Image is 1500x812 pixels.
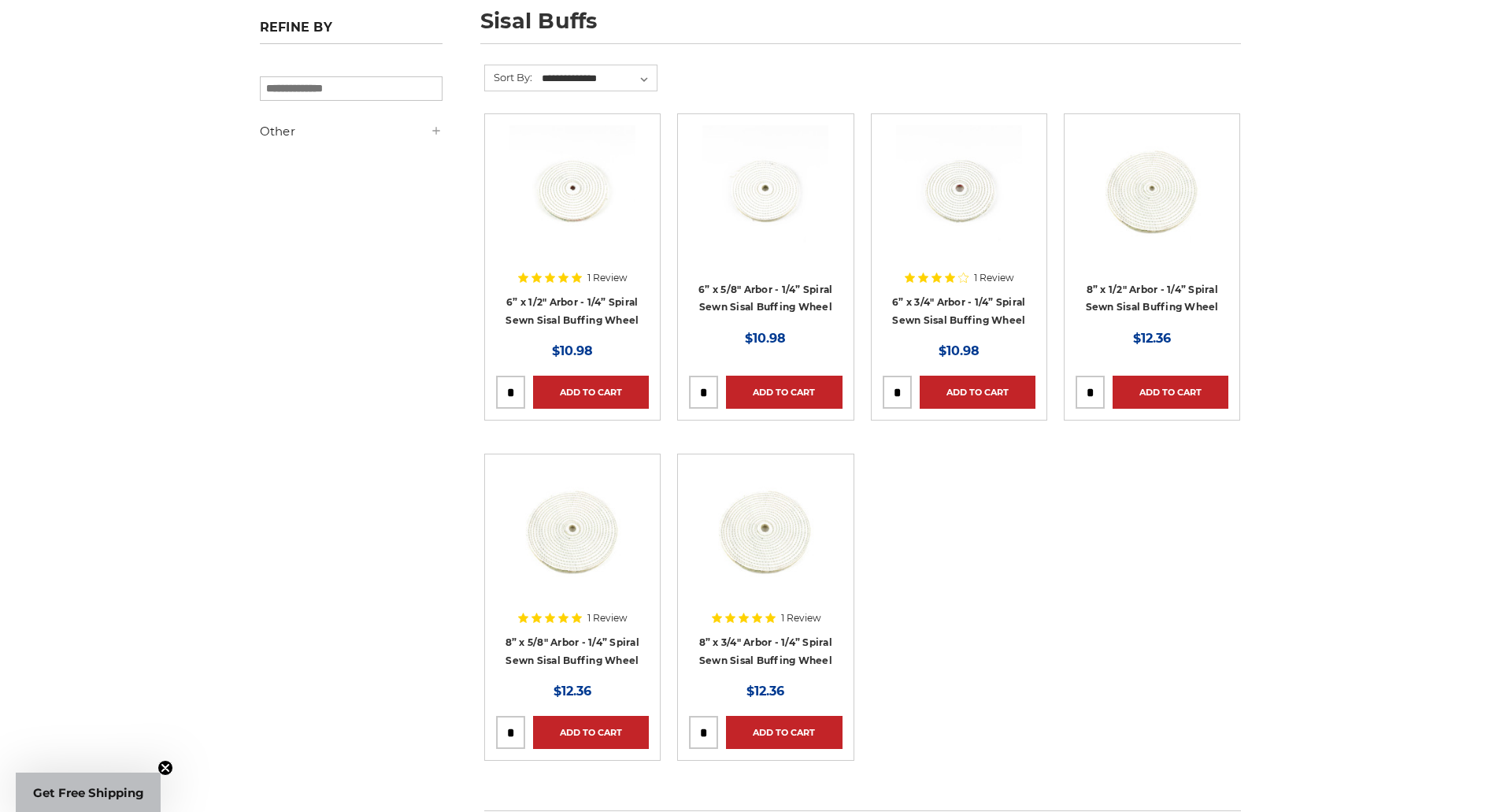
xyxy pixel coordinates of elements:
[539,67,657,91] select: Sort By:
[587,614,628,623] span: 1 Review
[1086,284,1219,313] a: 8” x 1/2" Arbor - 1/4” Spiral Sewn Sisal Buffing Wheel
[974,273,1014,283] span: 1 Review
[260,20,443,44] h5: Refine by
[726,716,842,749] a: Add to Cart
[746,684,784,699] span: $12.36
[552,343,593,358] span: $10.98
[509,465,635,591] img: 8” x 5/8" Arbor - 1/4” Spiral Sewn Sisal Buffing Wheel
[533,716,649,749] a: Add to Cart
[485,65,532,89] label: Sort By:
[509,125,635,251] img: 6” x 1/2" Arbor - 1/4” Spiral Sewn Sisal Buffing Wheel
[689,125,842,278] a: 6” x 5/8" Arbor - 1/4” Spiral Sewn Sisal Buffing Wheel
[726,376,842,409] a: Add to Cart
[702,125,828,251] img: 6” x 5/8" Arbor - 1/4” Spiral Sewn Sisal Buffing Wheel
[1089,125,1215,251] img: 8” x 1/2" Arbor - 1/4” Spiral Sewn Sisal Buffing Wheel
[702,465,828,591] img: 8” x 3/4" Arbor - 1/4” Spiral Sewn Sisal Buffing Wheel
[506,296,639,326] a: 6” x 1/2" Arbor - 1/4” Spiral Sewn Sisal Buffing Wheel
[16,773,161,812] div: Get Free ShippingClose teaser
[480,10,1241,44] h1: sisal buffs
[496,125,649,278] a: 6” x 1/2" Arbor - 1/4” Spiral Sewn Sisal Buffing Wheel
[587,273,628,283] span: 1 Review
[892,296,1025,326] a: 6” x 3/4" Arbor - 1/4” Spiral Sewn Sisal Buffing Wheel
[1076,125,1228,278] a: 8” x 1/2" Arbor - 1/4” Spiral Sewn Sisal Buffing Wheel
[1113,376,1228,409] a: Add to Cart
[689,465,842,618] a: 8” x 3/4" Arbor - 1/4” Spiral Sewn Sisal Buffing Wheel
[33,785,144,800] span: Get Free Shipping
[157,760,173,776] button: Close teaser
[260,122,443,141] h5: Other
[939,343,980,358] span: $10.98
[698,284,832,313] a: 6” x 5/8" Arbor - 1/4” Spiral Sewn Sisal Buffing Wheel
[533,376,649,409] a: Add to Cart
[496,465,649,618] a: 8” x 5/8" Arbor - 1/4” Spiral Sewn Sisal Buffing Wheel
[920,376,1035,409] a: Add to Cart
[896,125,1022,251] img: 6” x 3/4" Arbor - 1/4” Spiral Sewn Sisal Buffing Wheel
[1133,331,1171,346] span: $12.36
[883,125,1035,278] a: 6” x 3/4" Arbor - 1/4” Spiral Sewn Sisal Buffing Wheel
[699,636,832,666] a: 8” x 3/4" Arbor - 1/4” Spiral Sewn Sisal Buffing Wheel
[745,331,786,346] span: $10.98
[554,684,591,699] span: $12.36
[781,614,821,623] span: 1 Review
[506,636,639,666] a: 8” x 5/8" Arbor - 1/4” Spiral Sewn Sisal Buffing Wheel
